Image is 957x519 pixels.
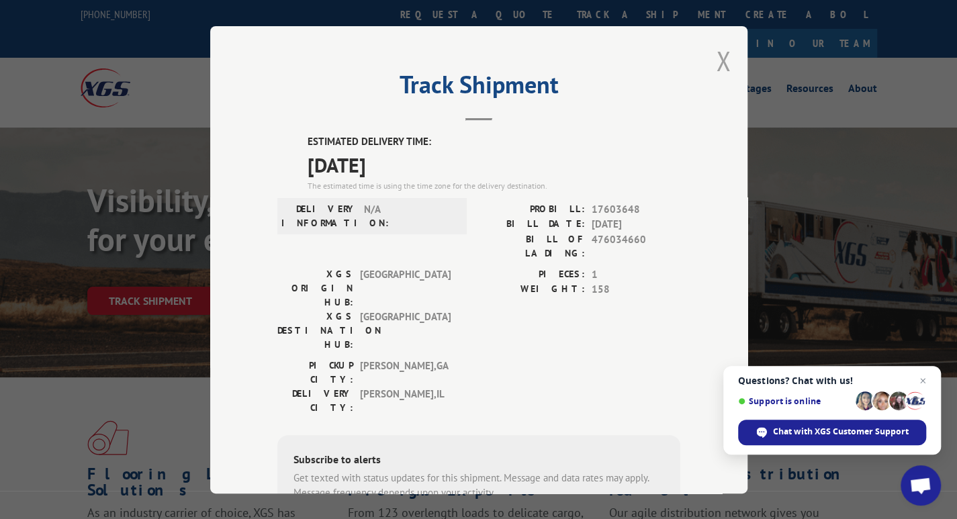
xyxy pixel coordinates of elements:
[281,201,357,230] label: DELIVERY INFORMATION:
[479,232,585,260] label: BILL OF LADING:
[360,267,451,309] span: [GEOGRAPHIC_DATA]
[738,396,851,406] span: Support is online
[716,43,731,79] button: Close modal
[915,373,931,389] span: Close chat
[738,420,926,445] div: Chat with XGS Customer Support
[277,358,353,386] label: PICKUP CITY:
[360,386,451,414] span: [PERSON_NAME] , IL
[479,217,585,232] label: BILL DATE:
[592,232,680,260] span: 476034660
[592,217,680,232] span: [DATE]
[308,179,680,191] div: The estimated time is using the time zone for the delivery destination.
[360,309,451,351] span: [GEOGRAPHIC_DATA]
[308,134,680,150] label: ESTIMATED DELIVERY TIME:
[479,267,585,282] label: PIECES:
[293,451,664,470] div: Subscribe to alerts
[773,426,909,438] span: Chat with XGS Customer Support
[277,267,353,309] label: XGS ORIGIN HUB:
[364,201,455,230] span: N/A
[308,149,680,179] span: [DATE]
[277,309,353,351] label: XGS DESTINATION HUB:
[479,282,585,297] label: WEIGHT:
[479,201,585,217] label: PROBILL:
[592,201,680,217] span: 17603648
[592,267,680,282] span: 1
[293,470,664,500] div: Get texted with status updates for this shipment. Message and data rates may apply. Message frequ...
[901,465,941,506] div: Open chat
[277,386,353,414] label: DELIVERY CITY:
[277,75,680,101] h2: Track Shipment
[738,375,926,386] span: Questions? Chat with us!
[360,358,451,386] span: [PERSON_NAME] , GA
[592,282,680,297] span: 158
